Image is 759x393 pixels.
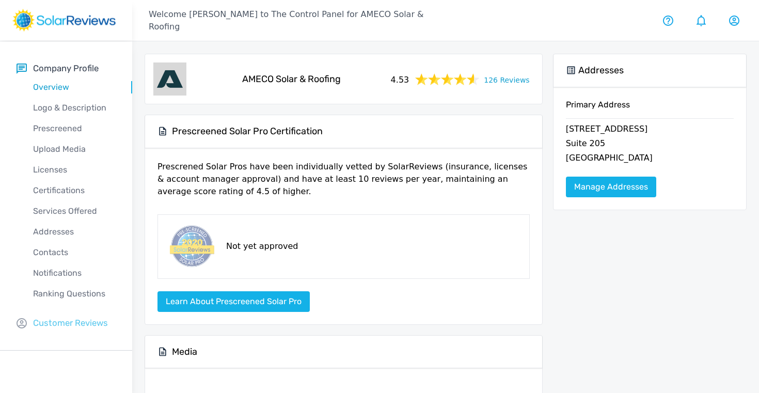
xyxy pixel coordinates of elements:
a: Learn about Prescreened Solar Pro [157,296,310,306]
p: Company Profile [33,62,99,75]
p: Services Offered [17,205,132,217]
a: Contacts [17,242,132,263]
a: Logo & Description [17,98,132,118]
p: Prescreened [17,122,132,135]
p: Suite 205 [566,137,734,152]
a: Notifications [17,263,132,284]
p: Addresses [17,226,132,238]
a: Licenses [17,160,132,180]
p: [GEOGRAPHIC_DATA] [566,152,734,166]
p: Licenses [17,164,132,176]
a: Ranking Questions [17,284,132,304]
p: Not yet approved [226,240,298,253]
a: Overview [17,77,132,98]
p: Customer Reviews [33,317,108,329]
p: Notifications [17,267,132,279]
button: Learn about Prescreened Solar Pro [157,291,310,312]
a: Manage Addresses [566,177,656,197]
h5: Prescreened Solar Pro Certification [172,125,323,137]
p: Ranking Questions [17,288,132,300]
p: Upload Media [17,143,132,155]
p: Overview [17,81,132,93]
h6: Primary Address [566,100,734,118]
a: Prescreened [17,118,132,139]
a: 126 Reviews [484,73,529,86]
p: Welcome [PERSON_NAME] to The Control Panel for AMECO Solar & Roofing [149,8,446,33]
h5: Addresses [578,65,624,76]
a: Services Offered [17,201,132,222]
p: [STREET_ADDRESS] [566,123,734,137]
a: Upload Media [17,139,132,160]
p: Contacts [17,246,132,259]
a: Certifications [17,180,132,201]
h5: AMECO Solar & Roofing [242,73,341,85]
p: Certifications [17,184,132,197]
img: prescreened-badge.png [166,223,216,270]
span: 4.53 [391,72,409,86]
h5: Media [172,346,197,358]
a: Addresses [17,222,132,242]
p: Prescrened Solar Pros have been individually vetted by SolarReviews (insurance, licenses & accoun... [157,161,530,206]
p: Logo & Description [17,102,132,114]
